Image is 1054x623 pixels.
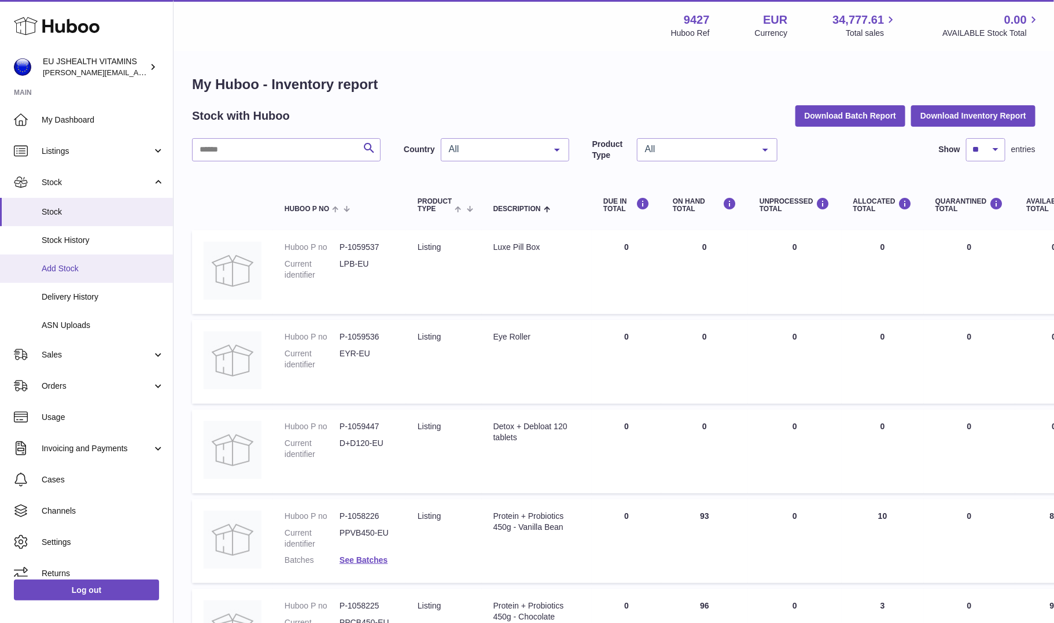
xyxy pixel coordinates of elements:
dt: Current identifier [285,348,340,370]
span: Huboo P no [285,205,329,213]
dd: D+D120-EU [340,438,395,460]
td: 0 [842,410,924,493]
label: Show [939,144,960,155]
td: 0 [661,230,748,314]
dd: LPB-EU [340,259,395,281]
td: 0 [592,410,661,493]
label: Country [404,144,435,155]
span: Settings [42,537,164,548]
img: product image [204,421,261,479]
span: 0 [967,422,972,431]
span: Sales [42,349,152,360]
td: 0 [592,230,661,314]
dt: Current identifier [285,528,340,550]
span: Delivery History [42,292,164,303]
span: 0 [967,601,972,610]
img: product image [204,511,261,569]
td: 93 [661,499,748,584]
dt: Huboo P no [285,242,340,253]
td: 0 [748,410,842,493]
dd: P-1059537 [340,242,395,253]
span: All [446,143,546,155]
td: 0 [842,320,924,404]
div: Eye Roller [493,331,580,342]
div: ON HAND Total [673,197,736,213]
span: 0 [967,242,972,252]
img: product image [204,242,261,300]
td: 0 [748,499,842,584]
td: 0 [842,230,924,314]
span: 0.00 [1004,12,1027,28]
td: 0 [748,230,842,314]
dd: P-1058225 [340,600,395,611]
a: 0.00 AVAILABLE Stock Total [942,12,1040,39]
img: laura@jessicasepel.com [14,58,31,76]
dd: P-1059536 [340,331,395,342]
td: 0 [661,320,748,404]
span: Invoicing and Payments [42,443,152,454]
span: listing [418,601,441,610]
span: listing [418,422,441,431]
dt: Huboo P no [285,600,340,611]
div: Luxe Pill Box [493,242,580,253]
label: Product Type [592,139,631,161]
div: QUARANTINED Total [935,197,1004,213]
dt: Batches [285,555,340,566]
span: Stock History [42,235,164,246]
span: Listings [42,146,152,157]
td: 10 [842,499,924,584]
span: Product Type [418,198,452,213]
span: Total sales [846,28,897,39]
span: Orders [42,381,152,392]
div: UNPROCESSED Total [760,197,830,213]
span: ASN Uploads [42,320,164,331]
span: 0 [967,332,972,341]
td: 0 [748,320,842,404]
span: [PERSON_NAME][EMAIL_ADDRESS][DOMAIN_NAME] [43,68,232,77]
dd: PPVB450-EU [340,528,395,550]
div: Currency [755,28,788,39]
dd: P-1058226 [340,511,395,522]
strong: EUR [763,12,787,28]
span: Description [493,205,541,213]
div: Detox + Debloat 120 tablets [493,421,580,443]
dt: Huboo P no [285,421,340,432]
div: Huboo Ref [671,28,710,39]
span: listing [418,332,441,341]
span: Channels [42,506,164,517]
div: ALLOCATED Total [853,197,912,213]
dt: Huboo P no [285,511,340,522]
strong: 9427 [684,12,710,28]
button: Download Inventory Report [911,105,1035,126]
span: listing [418,511,441,521]
span: 34,777.61 [832,12,884,28]
div: EU JSHEALTH VITAMINS [43,56,147,78]
a: Log out [14,580,159,600]
h1: My Huboo - Inventory report [192,75,1035,94]
span: Stock [42,207,164,218]
span: Usage [42,412,164,423]
span: Add Stock [42,263,164,274]
span: listing [418,242,441,252]
td: 0 [592,320,661,404]
span: My Dashboard [42,115,164,126]
a: 34,777.61 Total sales [832,12,897,39]
td: 0 [592,499,661,584]
a: See Batches [340,555,388,565]
dt: Huboo P no [285,331,340,342]
dd: EYR-EU [340,348,395,370]
h2: Stock with Huboo [192,108,290,124]
span: Stock [42,177,152,188]
div: DUE IN TOTAL [603,197,650,213]
span: entries [1011,144,1035,155]
img: product image [204,331,261,389]
span: Returns [42,568,164,579]
dd: P-1059447 [340,421,395,432]
button: Download Batch Report [795,105,906,126]
span: AVAILABLE Stock Total [942,28,1040,39]
dt: Current identifier [285,259,340,281]
td: 0 [661,410,748,493]
span: 0 [967,511,972,521]
span: All [642,143,754,155]
div: Protein + Probiotics 450g - Vanilla Bean [493,511,580,533]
